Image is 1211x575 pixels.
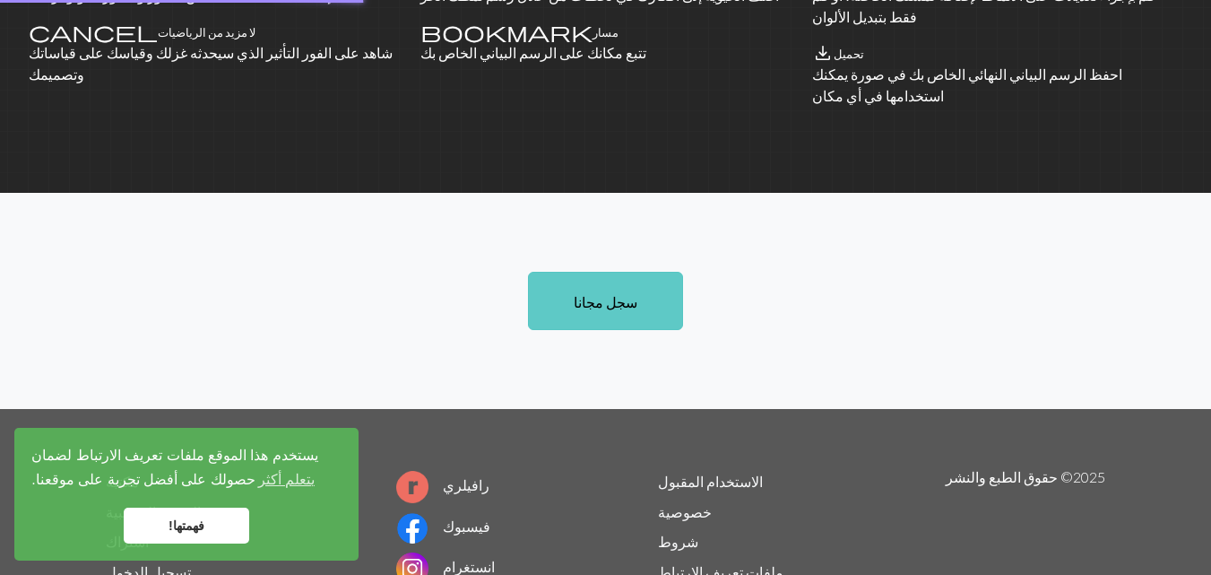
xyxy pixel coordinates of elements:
font: تتبع مكانك على الرسم البياني الخاص بك [420,44,646,61]
span: bookmark [420,19,593,44]
font: فهمتها! [169,518,204,533]
a: رافيلري [396,476,489,493]
a: انستغرام [396,558,495,575]
a: الاستخدام المقبول [658,473,763,490]
font: يستخدم هذا الموقع ملفات تعريف الارتباط لضمان حصولك على أفضل تجربة على موقعنا. [31,448,318,487]
font: شاهد على الفور التأثير الذي سيحدثه غزلك وقياسك على قياساتك وتصميمك [29,44,393,83]
font: احفظ الرسم البياني النهائي الخاص بك في صورة يمكنك استخدامها في أي مكان [812,65,1122,104]
font: 2025 [1073,468,1105,485]
font: يتعلم أكثر [258,472,315,487]
a: رفض رسالة ملف تعريف الارتباط [124,508,249,544]
span: save_alt [812,40,834,65]
font: انستغرام [443,558,495,575]
a: سجل مجانا [528,272,683,330]
a: فيسبوك [396,518,490,535]
a: تعرف على المزيد حول ملفات تعريف الارتباط [255,466,318,493]
font: © حقوق الطبع والنشر [946,468,1073,485]
span: cancel [29,19,158,44]
font: سجل مجانا [574,293,637,310]
a: شروط [658,533,698,550]
a: خصوصية [658,503,712,520]
font: مسار [593,25,618,39]
font: فيسبوك [443,518,490,535]
div: موافقة ملفات تعريف الارتباط [14,428,359,561]
img: شعار الفيسبوك [396,512,428,545]
font: لا مزيد من الرياضيات [158,25,255,39]
font: رافيلري [443,476,489,493]
font: تحميل [834,47,864,61]
img: شعار رافيلري [396,471,428,503]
